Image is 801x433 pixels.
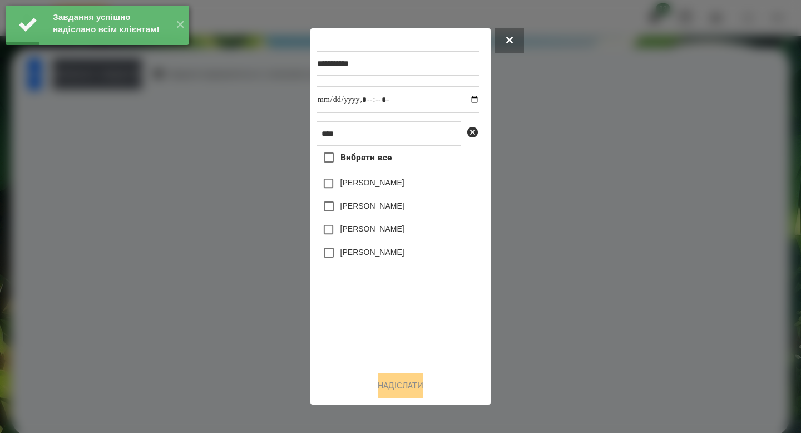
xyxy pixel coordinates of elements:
[340,247,404,258] label: [PERSON_NAME]
[53,11,167,36] div: Завдання успішно надіслано всім клієнтам!
[340,200,404,211] label: [PERSON_NAME]
[340,223,404,234] label: [PERSON_NAME]
[340,177,404,188] label: [PERSON_NAME]
[378,373,423,398] button: Надіслати
[340,151,392,164] span: Вибрати все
